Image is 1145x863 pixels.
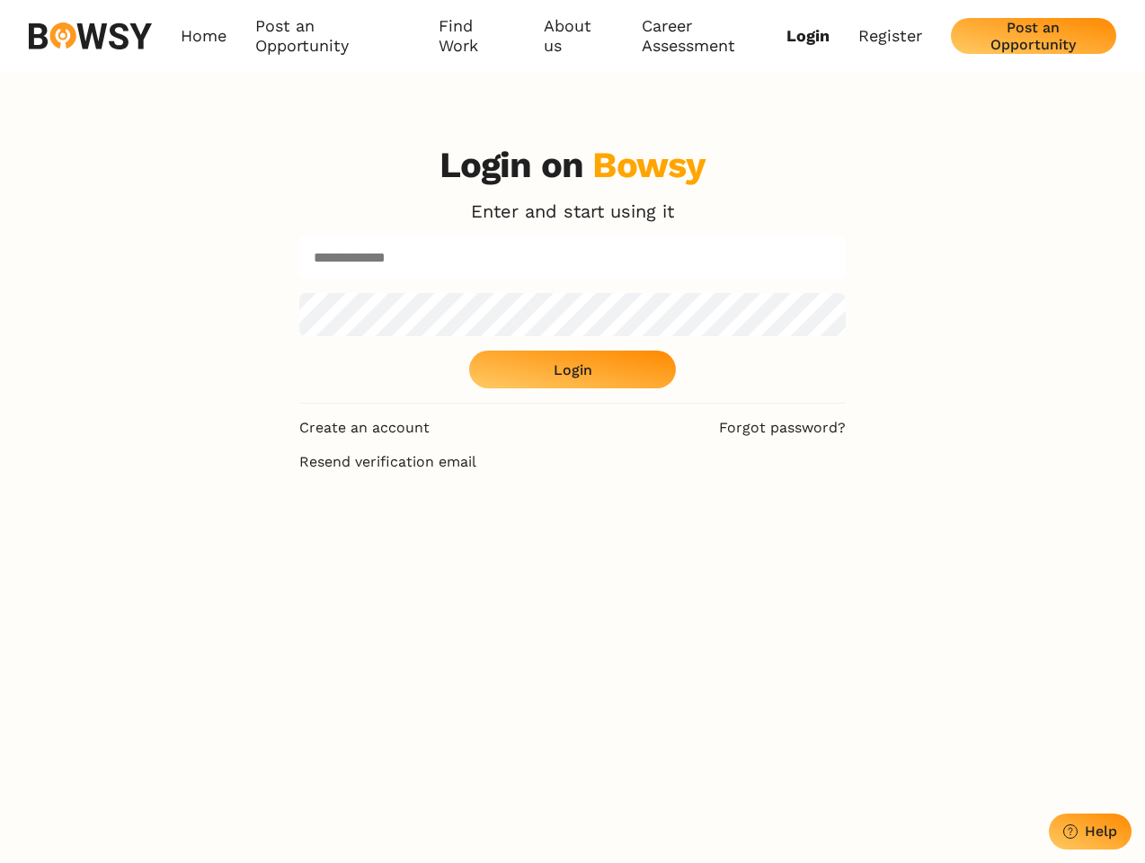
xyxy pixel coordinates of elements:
div: Post an Opportunity [965,19,1102,53]
a: Career Assessment [642,16,786,57]
a: Register [858,26,922,46]
a: Login [786,26,830,46]
button: Post an Opportunity [951,18,1116,54]
button: Help [1049,814,1132,850]
p: Enter and start using it [471,201,674,221]
a: Home [181,16,226,57]
h3: Login on [439,144,706,187]
img: svg%3e [29,22,152,49]
div: Bowsy [592,144,706,186]
div: Help [1085,823,1117,840]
